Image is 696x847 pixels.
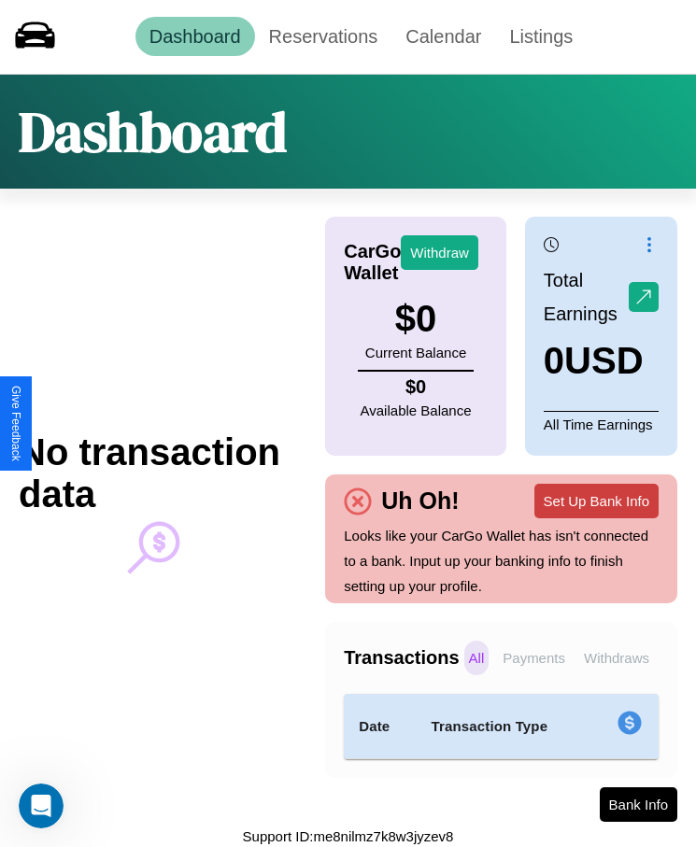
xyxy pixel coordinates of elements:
[19,783,64,828] iframe: Intercom live chat
[372,487,468,515] h4: Uh Oh!
[495,17,587,56] a: Listings
[401,235,478,270] button: Withdraw
[344,523,659,599] p: Looks like your CarGo Wallet has isn't connected to a bank. Input up your banking info to finish ...
[544,340,659,382] h3: 0 USD
[255,17,392,56] a: Reservations
[344,241,401,284] h4: CarGo Wallet
[9,386,22,461] div: Give Feedback
[432,715,575,738] h4: Transaction Type
[498,641,570,675] p: Payments
[391,17,495,56] a: Calendar
[19,431,288,515] h2: No transaction data
[344,647,459,669] h4: Transactions
[534,484,659,518] button: Set Up Bank Info
[359,715,401,738] h4: Date
[361,398,472,423] p: Available Balance
[344,694,659,759] table: simple table
[544,263,629,331] p: Total Earnings
[19,93,287,170] h1: Dashboard
[361,376,472,398] h4: $ 0
[365,340,466,365] p: Current Balance
[464,641,490,675] p: All
[365,298,466,340] h3: $ 0
[135,17,255,56] a: Dashboard
[544,411,659,437] p: All Time Earnings
[579,641,654,675] p: Withdraws
[600,787,677,822] button: Bank Info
